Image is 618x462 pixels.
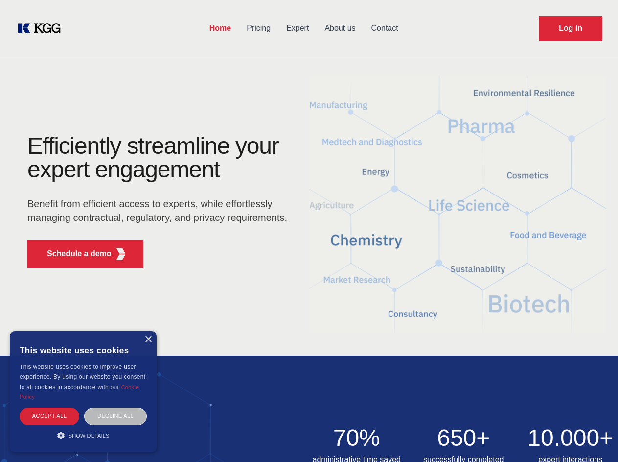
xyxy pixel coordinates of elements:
p: Schedule a demo [47,248,112,260]
a: Pricing [239,16,278,41]
div: Close [144,336,152,343]
a: Expert [278,16,317,41]
h2: 650+ [416,426,511,450]
p: Benefit from efficient access to experts, while effortlessly managing contractual, regulatory, an... [27,197,294,224]
span: This website uses cookies to improve user experience. By using our website you consent to all coo... [20,364,145,390]
a: Request Demo [539,16,602,41]
h1: Efficiently streamline your expert engagement [27,134,294,181]
h2: 70% [309,426,405,450]
div: Decline all [84,408,147,425]
a: Contact [364,16,406,41]
a: KOL Knowledge Platform: Talk to Key External Experts (KEE) [16,21,69,36]
img: KGG Fifth Element RED [309,64,607,346]
a: Home [202,16,239,41]
a: About us [317,16,363,41]
img: KGG Fifth Element RED [115,248,127,260]
div: This website uses cookies [20,339,147,362]
a: Cookie Policy [20,384,139,400]
div: Show details [20,430,147,440]
span: Show details [69,433,110,438]
button: Schedule a demoKGG Fifth Element RED [27,240,143,268]
div: Accept all [20,408,79,425]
